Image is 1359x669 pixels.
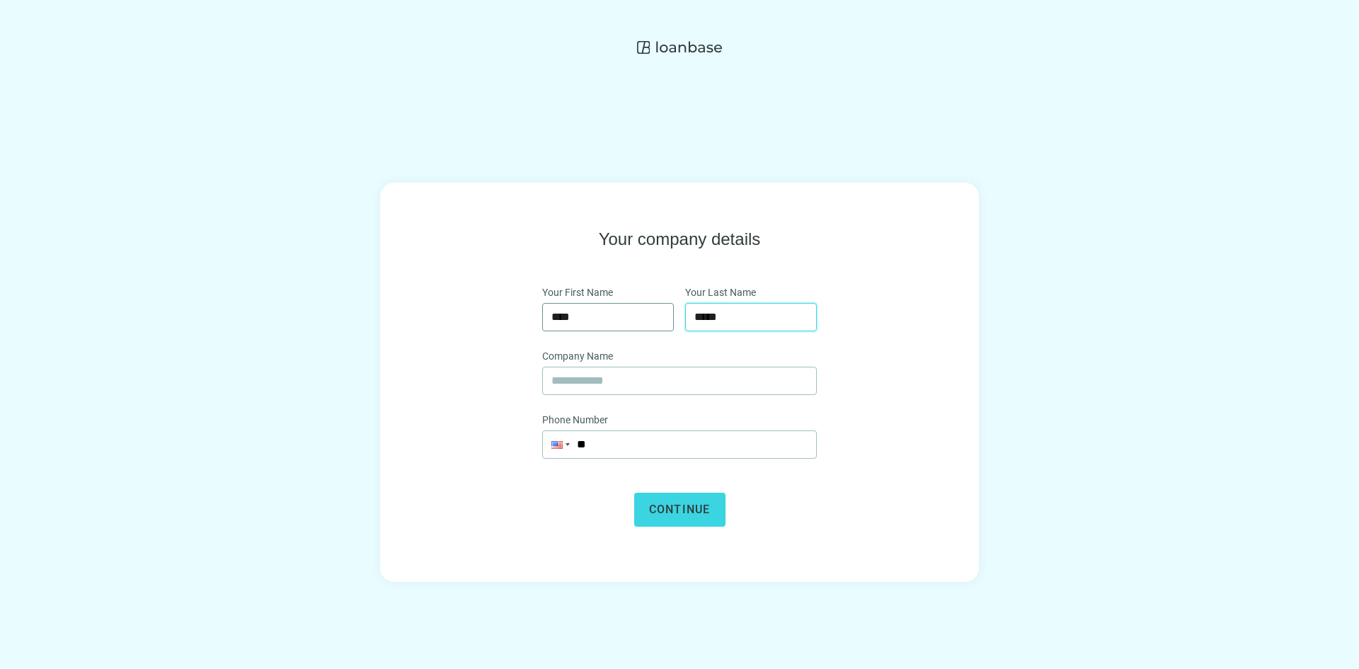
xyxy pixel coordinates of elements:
button: Continue [634,493,726,527]
div: United States: + 1 [543,431,570,458]
span: Phone Number [542,412,608,428]
span: Your First Name [542,285,613,300]
span: Your Last Name [685,285,756,300]
span: Company Name [542,348,613,364]
h1: Your company details [599,228,761,251]
span: Continue [649,503,711,516]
